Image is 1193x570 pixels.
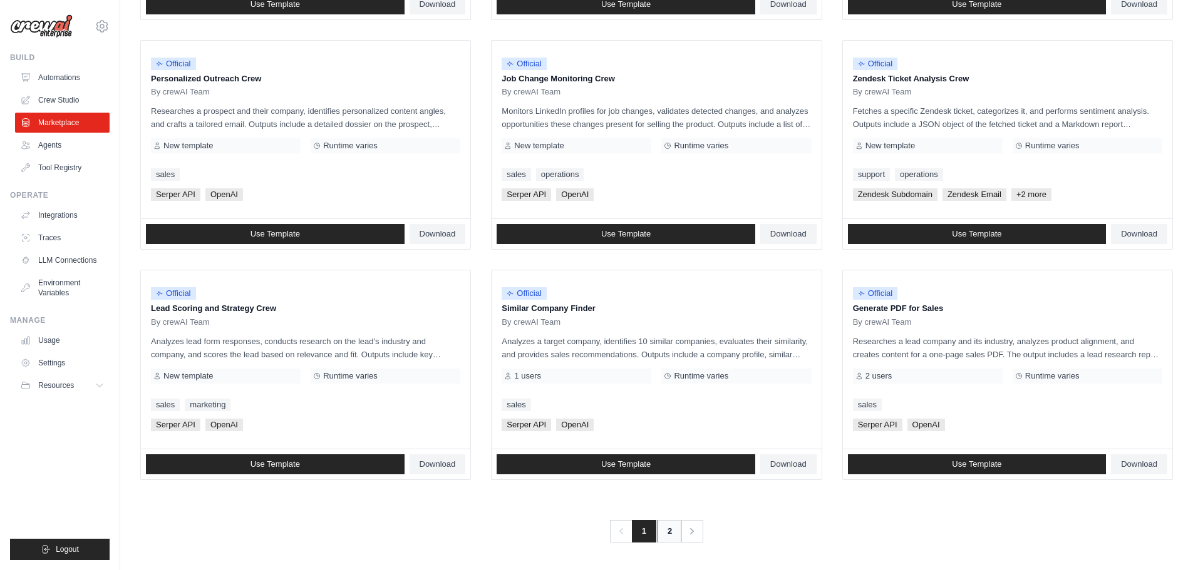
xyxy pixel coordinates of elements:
[151,399,180,411] a: sales
[10,14,73,38] img: Logo
[151,302,460,315] p: Lead Scoring and Strategy Crew
[410,224,466,244] a: Download
[497,454,755,474] a: Use Template
[657,520,682,542] a: 2
[323,141,378,151] span: Runtime varies
[853,419,902,431] span: Serper API
[853,399,882,411] a: sales
[853,302,1162,315] p: Generate PDF for Sales
[952,229,1001,239] span: Use Template
[15,330,110,350] a: Usage
[502,335,811,361] p: Analyzes a target company, identifies 10 similar companies, evaluates their similarity, and provi...
[853,335,1162,361] p: Researches a lead company and its industry, analyzes product alignment, and creates content for a...
[185,399,230,411] a: marketing
[163,141,213,151] span: New template
[151,335,460,361] p: Analyzes lead form responses, conducts research on the lead's industry and company, and scores th...
[853,168,890,181] a: support
[502,168,530,181] a: sales
[853,87,912,97] span: By crewAI Team
[865,371,892,381] span: 2 users
[907,419,945,431] span: OpenAI
[151,419,200,431] span: Serper API
[146,454,405,474] a: Use Template
[1121,459,1157,469] span: Download
[502,317,560,327] span: By crewAI Team
[420,459,456,469] span: Download
[601,459,651,469] span: Use Template
[15,135,110,155] a: Agents
[10,53,110,63] div: Build
[151,287,196,300] span: Official
[943,188,1006,201] span: Zendesk Email
[1111,224,1167,244] a: Download
[502,399,530,411] a: sales
[848,454,1107,474] a: Use Template
[865,141,915,151] span: New template
[1121,229,1157,239] span: Download
[205,419,243,431] span: OpenAI
[502,104,811,131] p: Monitors LinkedIn profiles for job changes, validates detected changes, and analyzes opportunitie...
[15,68,110,88] a: Automations
[674,141,728,151] span: Runtime varies
[15,375,110,395] button: Resources
[250,229,300,239] span: Use Template
[15,228,110,248] a: Traces
[15,158,110,178] a: Tool Registry
[497,224,755,244] a: Use Template
[760,454,817,474] a: Download
[853,317,912,327] span: By crewAI Team
[502,188,551,201] span: Serper API
[1011,188,1051,201] span: +2 more
[502,73,811,85] p: Job Change Monitoring Crew
[420,229,456,239] span: Download
[895,168,943,181] a: operations
[502,302,811,315] p: Similar Company Finder
[151,168,180,181] a: sales
[10,315,110,325] div: Manage
[38,380,74,390] span: Resources
[853,73,1162,85] p: Zendesk Ticket Analysis Crew
[536,168,584,181] a: operations
[610,520,703,542] nav: Pagination
[151,104,460,131] p: Researches a prospect and their company, identifies personalized content angles, and crafts a tai...
[163,371,213,381] span: New template
[10,190,110,200] div: Operate
[151,58,196,70] span: Official
[770,229,807,239] span: Download
[15,205,110,225] a: Integrations
[250,459,300,469] span: Use Template
[853,287,898,300] span: Official
[15,113,110,133] a: Marketplace
[15,273,110,303] a: Environment Variables
[15,90,110,110] a: Crew Studio
[502,87,560,97] span: By crewAI Team
[205,188,243,201] span: OpenAI
[514,371,541,381] span: 1 users
[556,188,594,201] span: OpenAI
[1025,371,1080,381] span: Runtime varies
[853,58,898,70] span: Official
[632,520,656,542] span: 1
[151,73,460,85] p: Personalized Outreach Crew
[323,371,378,381] span: Runtime varies
[853,188,937,201] span: Zendesk Subdomain
[56,544,79,554] span: Logout
[151,188,200,201] span: Serper API
[952,459,1001,469] span: Use Template
[601,229,651,239] span: Use Template
[15,353,110,373] a: Settings
[146,224,405,244] a: Use Template
[151,317,210,327] span: By crewAI Team
[502,287,547,300] span: Official
[853,104,1162,131] p: Fetches a specific Zendesk ticket, categorizes it, and performs sentiment analysis. Outputs inclu...
[502,419,551,431] span: Serper API
[848,224,1107,244] a: Use Template
[151,87,210,97] span: By crewAI Team
[770,459,807,469] span: Download
[1025,141,1080,151] span: Runtime varies
[410,454,466,474] a: Download
[502,58,547,70] span: Official
[10,539,110,560] button: Logout
[15,250,110,270] a: LLM Connections
[1111,454,1167,474] a: Download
